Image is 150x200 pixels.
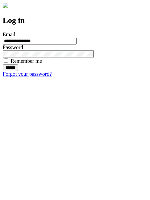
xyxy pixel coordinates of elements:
[3,16,147,25] h2: Log in
[3,45,23,50] label: Password
[11,58,42,64] label: Remember me
[3,3,8,8] img: logo-4e3dc11c47720685a147b03b5a06dd966a58ff35d612b21f08c02c0306f2b779.png
[3,71,52,77] a: Forgot your password?
[3,32,15,37] label: Email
